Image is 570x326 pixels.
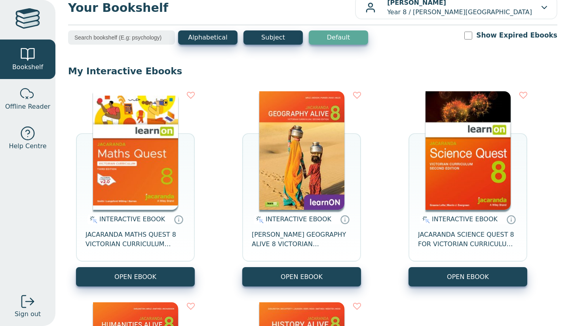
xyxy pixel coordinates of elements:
input: Search bookshelf (E.g: psychology) [68,30,175,45]
span: INTERACTIVE EBOOK [99,215,165,223]
span: Offline Reader [5,102,50,111]
a: Interactive eBooks are accessed online via the publisher’s portal. They contain interactive resou... [506,215,516,224]
span: JACARANDA MATHS QUEST 8 VICTORIAN CURRICULUM LEARNON EBOOK 3E [85,230,185,249]
img: c004558a-e884-43ec-b87a-da9408141e80.jpg [93,91,178,210]
label: Show Expired Ebooks [476,30,557,40]
img: 5407fe0c-7f91-e911-a97e-0272d098c78b.jpg [259,91,344,210]
button: OPEN EBOOK [76,267,195,286]
span: JACARANDA SCIENCE QUEST 8 FOR VICTORIAN CURRICULUM LEARNON 2E EBOOK [418,230,518,249]
img: interactive.svg [420,215,430,224]
img: interactive.svg [87,215,97,224]
span: [PERSON_NAME] GEOGRAPHY ALIVE 8 VICTORIAN CURRICULUM LEARNON EBOOK 2E [252,230,351,249]
button: Default [309,30,368,45]
button: OPEN EBOOK [242,267,361,286]
a: Interactive eBooks are accessed online via the publisher’s portal. They contain interactive resou... [340,215,350,224]
button: Subject [243,30,303,45]
a: Interactive eBooks are accessed online via the publisher’s portal. They contain interactive resou... [174,215,183,224]
span: INTERACTIVE EBOOK [432,215,498,223]
span: Sign out [15,309,41,319]
span: Help Centre [9,141,46,151]
img: fffb2005-5288-ea11-a992-0272d098c78b.png [426,91,511,210]
span: INTERACTIVE EBOOK [266,215,331,223]
span: Bookshelf [12,62,43,72]
img: interactive.svg [254,215,264,224]
button: OPEN EBOOK [408,267,527,286]
button: Alphabetical [178,30,237,45]
p: My Interactive Ebooks [68,65,557,77]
